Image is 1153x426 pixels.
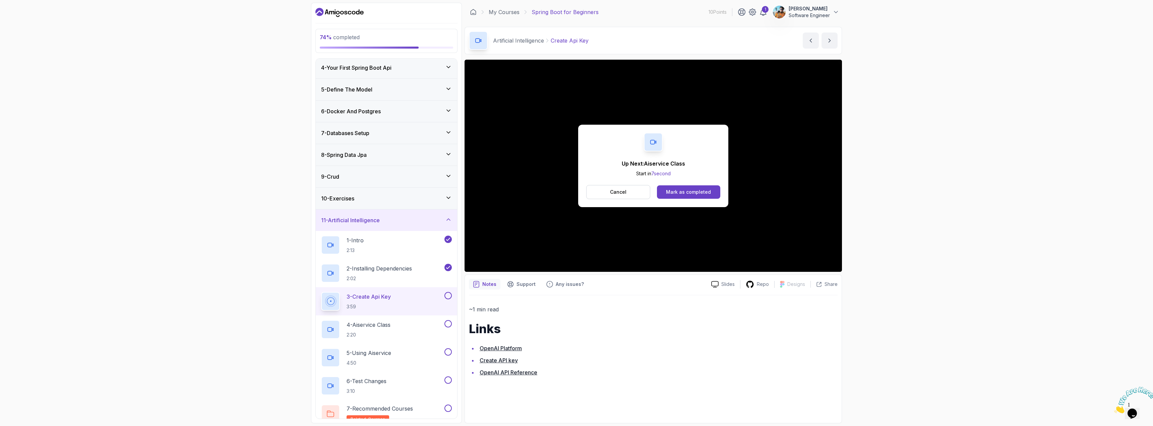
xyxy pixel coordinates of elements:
[610,189,626,195] p: Cancel
[757,281,769,288] p: Repo
[347,236,364,244] p: 1 - Intro
[803,33,819,49] button: previous content
[321,107,381,115] h3: 6 - Docker And Postgres
[556,281,584,288] p: Any issues?
[316,209,457,231] button: 11-Artificial Intelligence
[321,85,372,94] h3: 5 - Define The Model
[321,292,452,311] button: 3-Create Api Key3:59
[657,185,720,199] button: Mark as completed
[347,360,391,366] p: 4:50
[3,3,5,8] span: 1
[321,151,367,159] h3: 8 - Spring Data Jpa
[320,34,360,41] span: completed
[469,279,500,290] button: notes button
[1111,384,1153,416] iframe: chat widget
[822,33,838,49] button: next content
[3,3,44,29] img: Chat attention grabber
[480,357,518,364] a: Create API key
[321,216,380,224] h3: 11 - Artificial Intelligence
[316,144,457,166] button: 8-Spring Data Jpa
[517,281,536,288] p: Support
[773,5,839,19] button: user profile image[PERSON_NAME]Software Engineer
[622,170,685,177] p: Start in
[482,281,496,288] p: Notes
[321,173,339,181] h3: 9 - Crud
[810,281,838,288] button: Share
[347,405,413,413] p: 7 - Recommended Courses
[542,279,588,290] button: Feedback button
[347,321,390,329] p: 4 - Aiservice Class
[321,194,354,202] h3: 10 - Exercises
[470,9,477,15] a: Dashboard
[316,101,457,122] button: 6-Docker And Postgres
[586,185,650,199] button: Cancel
[773,6,786,18] img: user profile image
[709,9,727,15] p: 10 Points
[721,281,735,288] p: Slides
[532,8,599,16] p: Spring Boot for Beginners
[347,293,391,301] p: 3 - Create Api Key
[622,160,685,168] p: Up Next: Aiservice Class
[321,64,391,72] h3: 4 - Your First Spring Boot Api
[347,349,391,357] p: 5 - Using Aiservice
[321,376,452,395] button: 6-Test Changes3:10
[480,369,537,376] a: OpenAI API Reference
[469,305,838,314] p: ~1 min read
[706,281,740,288] a: Slides
[316,79,457,100] button: 5-Define The Model
[503,279,540,290] button: Support button
[351,417,385,422] span: related-courses
[347,388,386,394] p: 3:10
[321,320,452,339] button: 4-Aiservice Class2:20
[316,57,457,78] button: 4-Your First Spring Boot Api
[666,189,711,195] div: Mark as completed
[321,348,452,367] button: 5-Using Aiservice4:50
[315,7,364,18] a: Dashboard
[316,122,457,144] button: 7-Databases Setup
[740,280,774,289] a: Repo
[321,236,452,254] button: 1-Intro2:13
[789,5,830,12] p: [PERSON_NAME]
[347,264,412,272] p: 2 - Installing Dependencies
[551,37,589,45] p: Create Api Key
[825,281,838,288] p: Share
[347,377,386,385] p: 6 - Test Changes
[320,34,332,41] span: 74 %
[465,60,842,272] iframe: 3 - Create API Key
[347,303,391,310] p: 3:59
[480,345,522,352] a: OpenAI Platform
[321,405,452,423] button: 7-Recommended Coursesrelated-courses
[789,12,830,19] p: Software Engineer
[651,171,671,176] span: 7 second
[469,322,838,336] h1: Links
[316,188,457,209] button: 10-Exercises
[321,264,452,283] button: 2-Installing Dependencies2:02
[316,166,457,187] button: 9-Crud
[787,281,805,288] p: Designs
[347,275,412,282] p: 2:02
[347,247,364,254] p: 2:13
[762,6,769,13] div: 1
[759,8,767,16] a: 1
[493,37,544,45] p: Artificial Intelligence
[489,8,520,16] a: My Courses
[321,129,369,137] h3: 7 - Databases Setup
[347,331,390,338] p: 2:20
